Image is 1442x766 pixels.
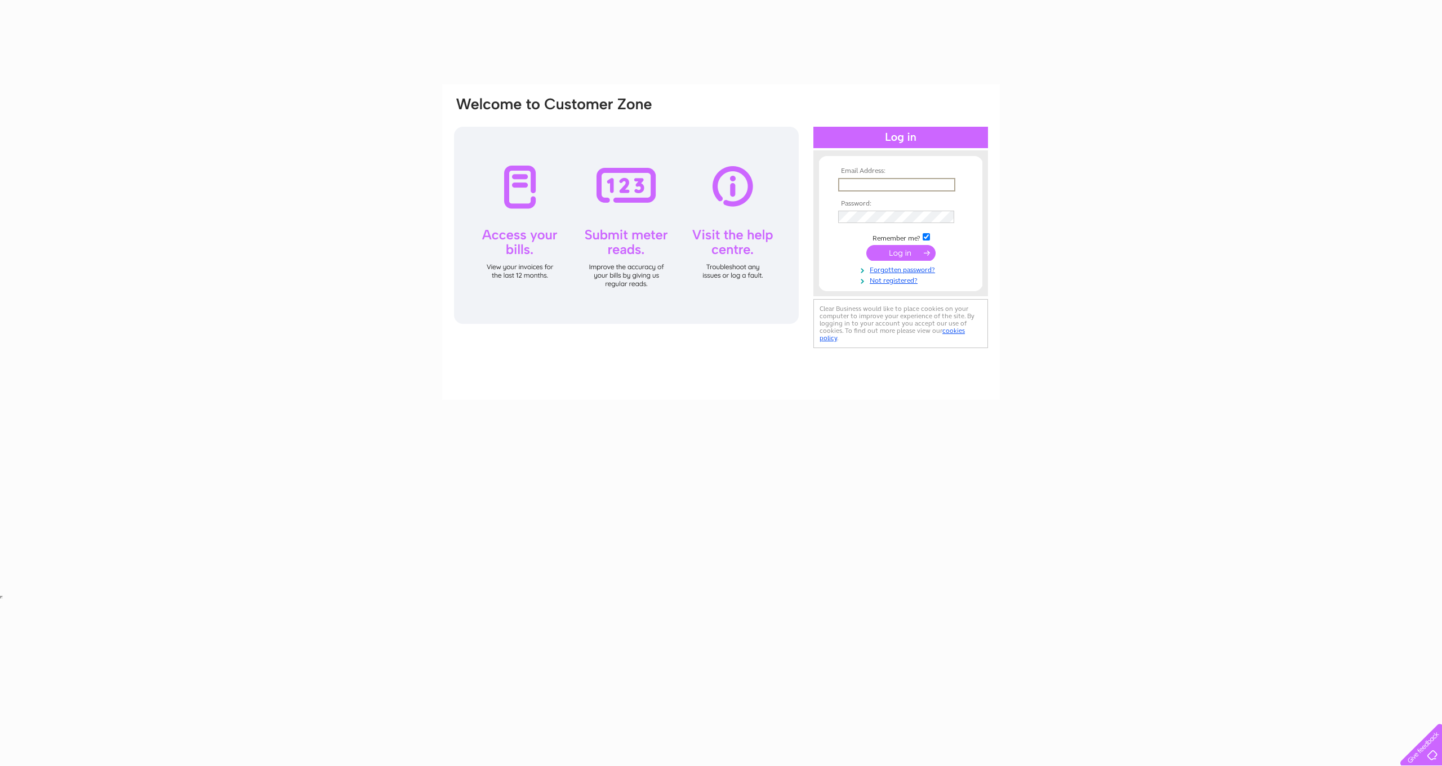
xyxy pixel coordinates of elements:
th: Password: [835,200,966,208]
td: Remember me? [835,231,966,243]
th: Email Address: [835,167,966,175]
a: Not registered? [838,274,966,285]
a: cookies policy [820,327,965,342]
input: Submit [866,245,936,261]
a: Forgotten password? [838,264,966,274]
div: Clear Business would like to place cookies on your computer to improve your experience of the sit... [813,299,988,348]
